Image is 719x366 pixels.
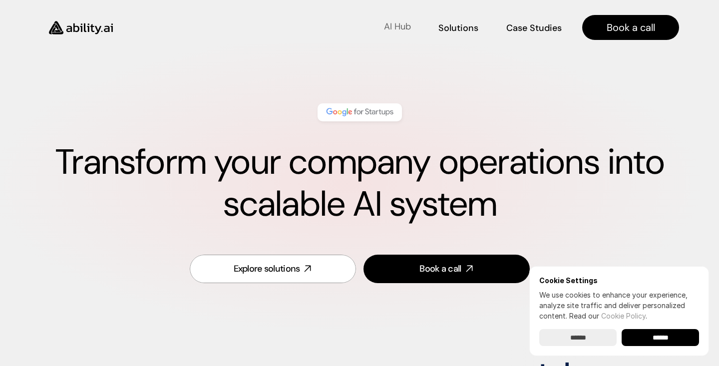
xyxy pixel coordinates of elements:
h1: Transform your company operations into scalable AI system [40,141,679,225]
p: AI Hub [384,20,411,33]
a: Cookie Policy [601,312,646,320]
a: Book a call [582,15,679,40]
nav: Main navigation [127,15,679,40]
a: Book a call [363,255,530,283]
p: Book a call [607,20,655,34]
span: Read our . [569,312,647,320]
div: Explore solutions [234,263,300,275]
p: Solutions [438,22,478,34]
a: Solutions [438,19,478,36]
p: Case Studies [506,22,562,34]
a: Case Studies [506,19,562,36]
a: AI Hub [383,19,411,36]
a: Explore solutions [190,255,356,283]
h6: Cookie Settings [539,276,699,285]
p: We use cookies to enhance your experience, analyze site traffic and deliver personalized content. [539,290,699,321]
div: Book a call [419,263,461,275]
